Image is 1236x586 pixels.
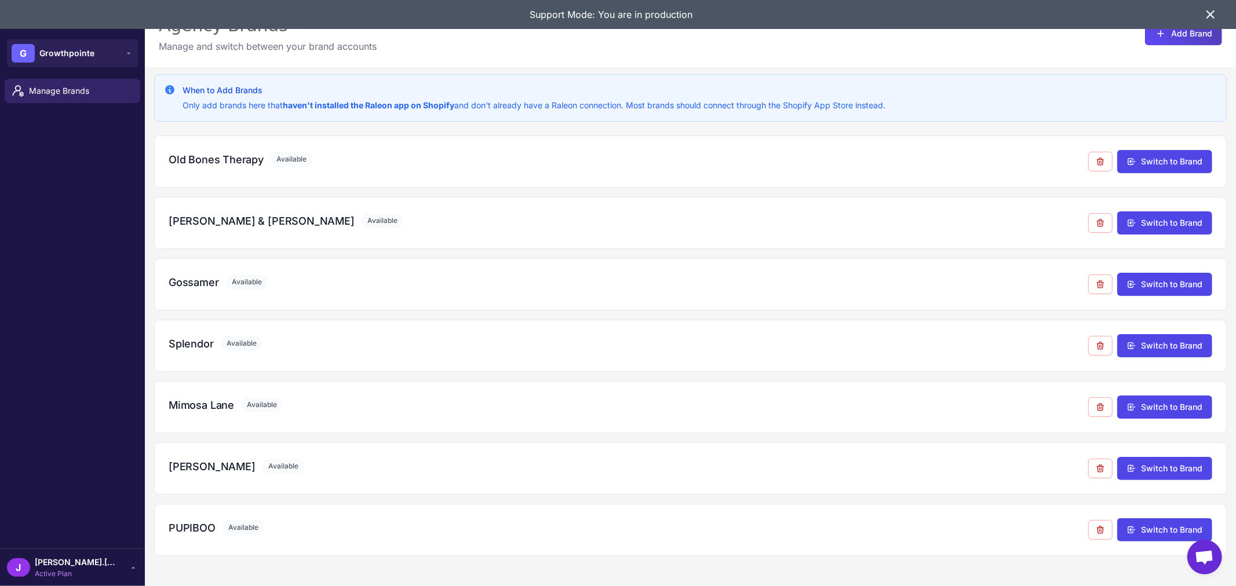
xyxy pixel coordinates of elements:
[169,274,219,290] h3: Gossamer
[1088,397,1113,417] button: Remove from agency
[169,336,214,351] h3: Splendor
[39,47,94,60] span: Growthpointe
[35,569,116,579] span: Active Plan
[169,520,216,536] h3: PUPIBOO
[226,274,268,290] span: Available
[169,397,234,413] h3: Mimosa Lane
[262,459,304,474] span: Available
[1088,274,1113,294] button: Remove from agency
[1117,334,1212,357] button: Switch to Brand
[169,459,256,474] h3: [PERSON_NAME]
[241,397,283,412] span: Available
[283,100,454,110] strong: haven't installed the Raleon app on Shopify
[5,79,140,103] a: Manage Brands
[169,152,264,167] h3: Old Bones Therapy
[1117,395,1212,419] button: Switch to Brand
[221,336,262,351] span: Available
[1088,152,1113,171] button: Remove from agency
[362,213,403,228] span: Available
[1117,518,1212,541] button: Switch to Brand
[12,44,35,63] div: G
[1145,22,1222,45] button: Add Brand
[35,556,116,569] span: [PERSON_NAME].[PERSON_NAME]
[169,213,355,229] h3: [PERSON_NAME] & [PERSON_NAME]
[1088,459,1113,478] button: Remove from agency
[7,39,138,67] button: GGrowthpointe
[183,99,885,112] p: Only add brands here that and don't already have a Raleon connection. Most brands should connect ...
[183,84,885,97] h3: When to Add Brands
[1088,213,1113,233] button: Remove from agency
[271,152,312,167] span: Available
[7,558,30,577] div: J
[1088,336,1113,356] button: Remove from agency
[1187,540,1222,574] div: Open chat
[1117,273,1212,296] button: Switch to Brand
[1117,211,1212,235] button: Switch to Brand
[223,520,264,535] span: Available
[1088,520,1113,540] button: Remove from agency
[1117,457,1212,480] button: Switch to Brand
[159,39,377,53] p: Manage and switch between your brand accounts
[29,85,131,97] span: Manage Brands
[1117,150,1212,173] button: Switch to Brand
